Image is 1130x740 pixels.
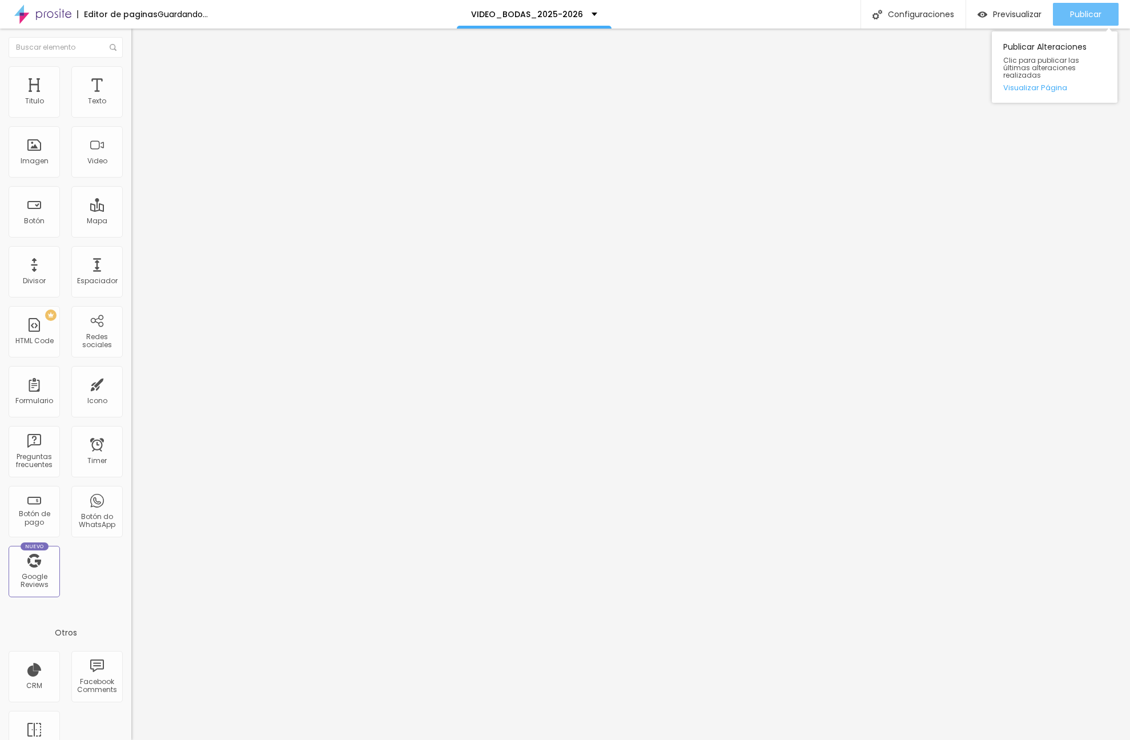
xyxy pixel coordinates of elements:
[74,513,119,529] div: Botón do WhatsApp
[15,397,53,405] div: Formulario
[966,3,1053,26] button: Previsualizar
[77,277,118,285] div: Espaciador
[110,44,116,51] img: Icone
[87,397,107,405] div: Icono
[1003,84,1106,91] a: Visualizar Página
[9,37,123,58] input: Buscar elemento
[87,457,107,465] div: Timer
[1070,10,1101,19] span: Publicar
[74,678,119,694] div: Facebook Comments
[11,510,57,526] div: Botón de pago
[77,10,158,18] div: Editor de paginas
[978,10,987,19] img: view-1.svg
[992,31,1117,103] div: Publicar Alteraciones
[24,217,45,225] div: Botón
[1003,57,1106,79] span: Clic para publicar las últimas alteraciones realizadas
[1053,3,1119,26] button: Publicar
[25,97,44,105] div: Titulo
[11,573,57,589] div: Google Reviews
[88,97,106,105] div: Texto
[21,542,49,550] div: Nuevo
[158,10,208,18] div: Guardando...
[872,10,882,19] img: Icone
[131,29,1130,740] iframe: Editor
[87,217,107,225] div: Mapa
[471,10,583,18] p: VIDEO_BODAS_2025-2026
[993,10,1041,19] span: Previsualizar
[21,157,49,165] div: Imagen
[11,453,57,469] div: Preguntas frecuentes
[74,333,119,349] div: Redes sociales
[26,682,42,690] div: CRM
[23,277,46,285] div: Divisor
[87,157,107,165] div: Video
[15,337,54,345] div: HTML Code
